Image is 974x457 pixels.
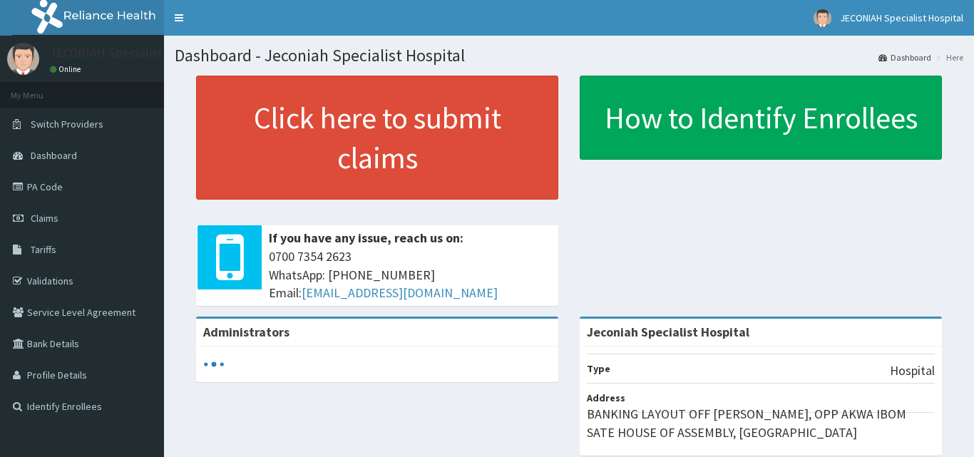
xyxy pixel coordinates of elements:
a: Dashboard [878,51,931,63]
strong: Jeconiah Specialist Hospital [587,324,749,340]
b: Address [587,391,625,404]
img: User Image [7,43,39,75]
h1: Dashboard - Jeconiah Specialist Hospital [175,46,963,65]
svg: audio-loading [203,354,225,375]
p: BANKING LAYOUT OFF [PERSON_NAME], OPP AKWA IBOM SATE HOUSE OF ASSEMBLY, [GEOGRAPHIC_DATA] [587,405,935,441]
span: Claims [31,212,58,225]
p: JECONIAH Specialist Hospital [50,46,213,59]
a: Online [50,64,84,74]
b: Administrators [203,324,289,340]
li: Here [933,51,963,63]
a: How to Identify Enrollees [580,76,942,160]
a: [EMAIL_ADDRESS][DOMAIN_NAME] [302,284,498,301]
span: 0700 7354 2623 WhatsApp: [PHONE_NUMBER] Email: [269,247,551,302]
p: Hospital [890,361,935,380]
span: JECONIAH Specialist Hospital [840,11,963,24]
b: Type [587,362,610,375]
a: Click here to submit claims [196,76,558,200]
span: Tariffs [31,243,56,256]
img: User Image [814,9,831,27]
span: Switch Providers [31,118,103,130]
b: If you have any issue, reach us on: [269,230,463,246]
span: Dashboard [31,149,77,162]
